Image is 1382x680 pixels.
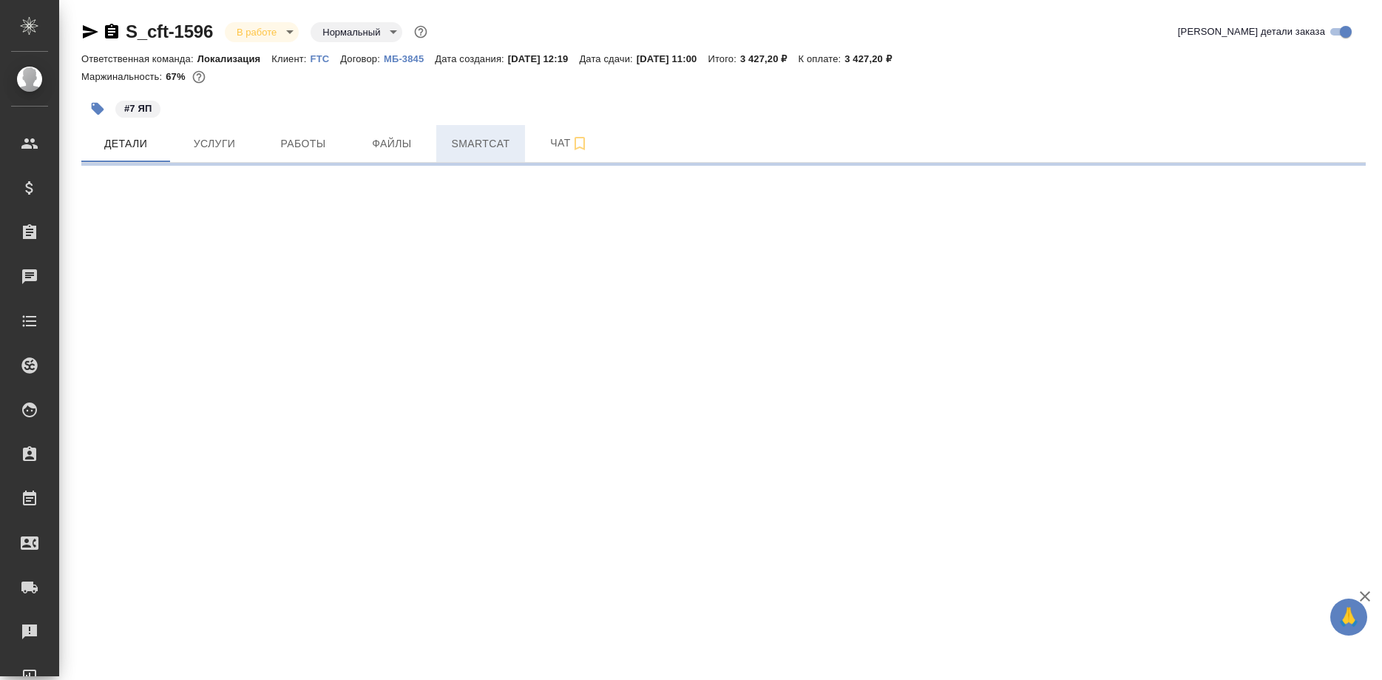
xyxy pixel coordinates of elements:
p: 67% [166,71,189,82]
p: Маржинальность: [81,71,166,82]
p: МБ-3845 [384,53,435,64]
button: Добавить тэг [81,92,114,125]
p: Клиент: [271,53,310,64]
span: Smartcat [445,135,516,153]
button: Скопировать ссылку [103,23,121,41]
span: [PERSON_NAME] детали заказа [1178,24,1325,39]
p: Ответственная команда: [81,53,197,64]
svg: Подписаться [571,135,589,152]
a: МБ-3845 [384,52,435,64]
span: Работы [268,135,339,153]
a: FTC [311,52,341,64]
button: Скопировать ссылку для ЯМессенджера [81,23,99,41]
p: 3 427,20 ₽ [844,53,903,64]
button: Доп статусы указывают на важность/срочность заказа [411,22,430,41]
span: Детали [90,135,161,153]
button: Нормальный [318,26,385,38]
p: Договор: [340,53,384,64]
button: В работе [232,26,281,38]
p: FTC [311,53,341,64]
a: S_cft-1596 [126,21,213,41]
span: Чат [534,134,605,152]
p: Дата создания: [435,53,507,64]
p: Дата сдачи: [579,53,636,64]
p: [DATE] 11:00 [637,53,708,64]
p: 3 427,20 ₽ [740,53,799,64]
span: Услуги [179,135,250,153]
button: 🙏 [1330,599,1367,636]
p: Локализация [197,53,272,64]
p: К оплате: [798,53,844,64]
span: 7 ЯП [114,101,162,114]
span: 🙏 [1336,602,1361,633]
p: [DATE] 12:19 [508,53,580,64]
div: В работе [311,22,402,42]
p: #7 ЯП [124,101,152,116]
p: Итого: [708,53,739,64]
span: Файлы [356,135,427,153]
button: 932.72 RUB; [189,67,209,87]
div: В работе [225,22,299,42]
